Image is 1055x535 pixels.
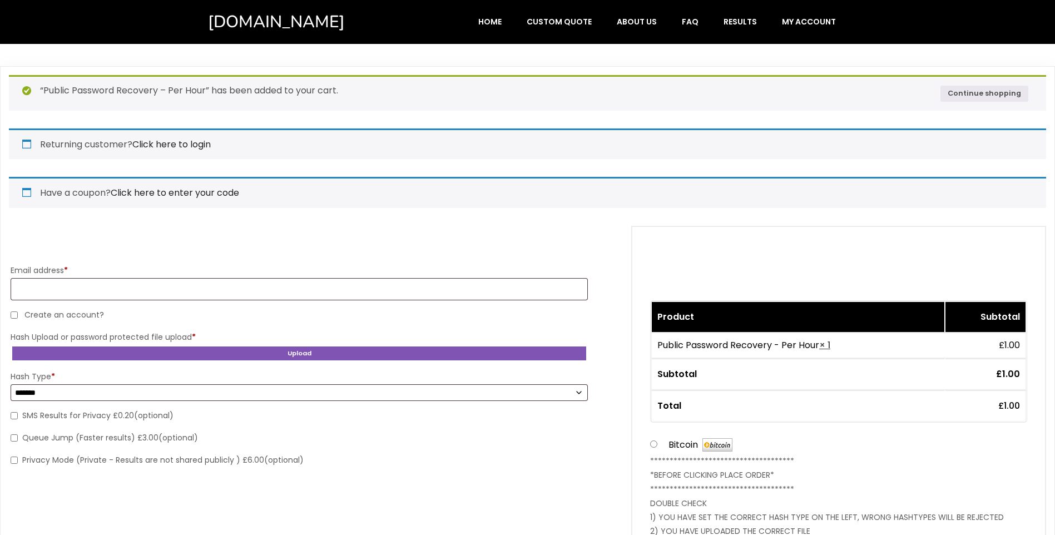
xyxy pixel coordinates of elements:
[652,333,944,358] td: Public Password Recovery - Per Hour
[682,17,699,27] span: FAQ
[631,226,1046,300] h3: Your order
[996,368,1002,380] span: £
[770,11,848,32] a: My account
[998,399,1004,412] span: £
[9,75,1046,111] div: “Public Password Recovery – Per Hour” has been added to your cart.
[11,329,588,345] label: Hash Upload or password protected file upload
[712,11,769,32] a: Results
[11,262,588,278] label: Email address
[724,17,757,27] span: Results
[192,331,196,343] abbr: required
[9,177,1046,208] div: Have a coupon?
[11,434,18,442] input: Queue Jump (Faster results) £3.00(optional)
[11,311,18,319] input: Create an account?
[111,186,239,199] a: Enter your coupon code
[652,302,944,332] th: Product
[9,231,590,258] h3: Billing details
[605,11,668,32] a: About Us
[467,11,513,32] a: Home
[945,302,1026,332] th: Subtotal
[134,410,174,421] span: (optional)
[670,11,710,32] a: FAQ
[782,17,836,27] span: My account
[998,399,1020,412] bdi: 1.00
[11,432,198,443] label: Queue Jump (Faster results) £3.00
[132,138,211,151] a: Click here to login
[11,412,18,419] input: SMS Results for Privacy £0.20(optional)
[24,309,104,320] span: Create an account?
[478,17,502,27] span: Home
[652,390,944,421] th: Total
[652,359,944,389] th: Subtotal
[159,432,198,443] span: (optional)
[208,11,392,33] a: [DOMAIN_NAME]
[819,339,830,351] strong: × 1
[11,454,304,465] label: Privacy Mode (Private - Results are not shared publicly ) £6.00
[9,128,1046,160] div: Returning customer?
[617,17,657,27] span: About Us
[264,454,304,465] span: (optional)
[11,369,588,384] label: Hash Type
[11,457,18,464] input: Privacy Mode (Private - Results are not shared publicly ) £6.00(optional)
[527,17,592,27] span: Custom Quote
[996,368,1020,380] bdi: 1.00
[51,371,55,382] abbr: required
[515,11,603,32] a: Custom Quote
[940,86,1028,102] a: Continue shopping
[668,438,732,451] label: Bitcoin
[702,438,732,452] img: Bitcoin
[11,345,588,362] button: Upload
[999,339,1004,351] span: £
[999,339,1020,351] bdi: 1.00
[11,410,174,421] label: SMS Results for Privacy £0.20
